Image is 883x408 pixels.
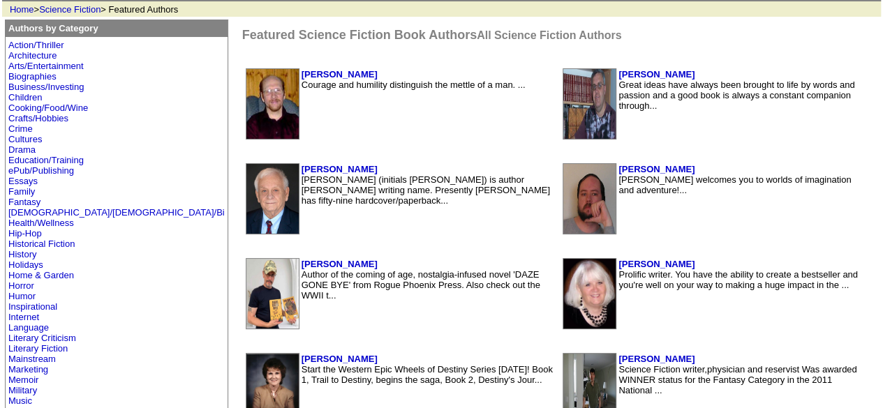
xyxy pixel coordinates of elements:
[302,80,526,90] font: Courage and humility distinguish the mettle of a man. ...
[8,155,84,165] a: Education/Training
[8,113,68,123] a: Crafts/Hobbies
[8,82,84,92] a: Business/Investing
[8,92,42,103] a: Children
[39,4,101,15] a: Science Fiction
[10,4,178,15] font: > > Featured Authors
[8,176,38,186] a: Essays
[8,354,56,364] a: Mainstream
[8,249,36,259] a: History
[8,395,32,406] a: Music
[8,343,68,354] a: Literary Fiction
[8,61,84,71] a: Arts/Entertainment
[563,69,616,139] img: 125702.jpg
[246,164,299,234] img: 3201.jpg
[563,259,616,328] img: 193876.jpg
[302,269,540,301] font: Author of the coming of age, nostalgia-infused novel 'DAZE GONE BYE' from Rogue Phoenix Press. Al...
[618,354,695,364] a: [PERSON_NAME]
[10,4,34,15] a: Home
[8,165,74,176] a: ePub/Publishing
[8,291,36,301] a: Humor
[8,312,39,322] a: Internet
[8,280,34,291] a: Horror
[8,333,76,343] a: Literary Criticism
[8,50,57,61] a: Architecture
[8,144,36,155] a: Drama
[8,218,74,228] a: Health/Wellness
[302,259,378,269] a: [PERSON_NAME]
[618,80,854,111] font: Great ideas have always been brought to life by words and passion and a good book is always a con...
[8,364,48,375] a: Marketing
[8,375,38,385] a: Memoir
[242,28,477,42] font: Featured Science Fiction Book Authors
[618,69,695,80] a: [PERSON_NAME]
[8,228,42,239] a: Hip-Hop
[8,239,75,249] a: Historical Fiction
[8,270,74,280] a: Home & Garden
[8,301,57,312] a: Inspirational
[618,364,856,395] font: Science Fiction writer,physician and reservist Was awarded WINNER status for the Fantasy Category...
[302,69,378,80] a: [PERSON_NAME]
[8,186,35,197] a: Family
[477,28,621,42] a: All Science Fiction Authors
[618,269,858,290] font: Prolific writer. You have the ability to create a bestseller and you're well on your way to makin...
[302,174,550,206] font: [PERSON_NAME] (initials [PERSON_NAME]) is author [PERSON_NAME] writing name. Presently [PERSON_NA...
[8,71,57,82] a: Biographies
[8,322,49,333] a: Language
[8,103,88,113] a: Cooking/Food/Wine
[8,134,42,144] a: Cultures
[8,23,98,33] b: Authors by Category
[302,364,553,385] font: Start the Western Epic Wheels of Destiny Series [DATE]! Book 1, Trail to Destiny, begins the saga...
[8,197,40,207] a: Fantasy
[8,40,64,50] a: Action/Thriller
[302,164,378,174] a: [PERSON_NAME]
[618,164,695,174] a: [PERSON_NAME]
[246,259,299,328] img: 7387.jpg
[8,207,225,218] a: [DEMOGRAPHIC_DATA]/[DEMOGRAPHIC_DATA]/Bi
[8,385,37,395] a: Military
[563,164,616,234] img: 16018.jpg
[8,123,33,134] a: Crime
[618,259,695,269] a: [PERSON_NAME]
[618,174,851,195] font: [PERSON_NAME] welcomes you to worlds of imagination and adventure!...
[8,259,43,270] a: Holidays
[477,29,621,41] font: All Science Fiction Authors
[246,69,299,139] img: 4037.jpg
[302,354,378,364] a: [PERSON_NAME]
